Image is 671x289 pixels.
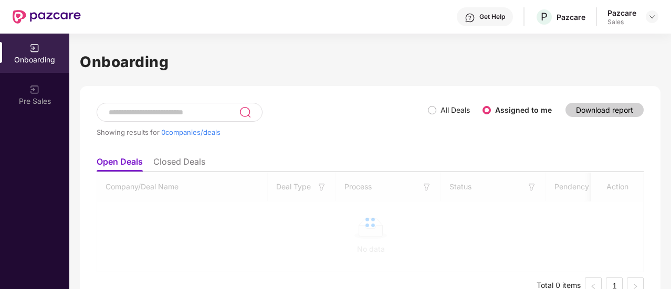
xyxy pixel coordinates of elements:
[441,105,470,114] label: All Deals
[557,12,585,22] div: Pazcare
[495,105,552,114] label: Assigned to me
[97,128,428,136] div: Showing results for
[541,10,548,23] span: P
[80,50,660,73] h1: Onboarding
[565,103,644,117] button: Download report
[29,43,40,53] img: svg+xml;base64,PHN2ZyB3aWR0aD0iMjAiIGhlaWdodD0iMjAiIHZpZXdCb3g9IjAgMCAyMCAyMCIgZmlsbD0ibm9uZSIgeG...
[465,13,475,23] img: svg+xml;base64,PHN2ZyBpZD0iSGVscC0zMngzMiIgeG1sbnM9Imh0dHA6Ly93d3cudzMub3JnLzIwMDAvc3ZnIiB3aWR0aD...
[29,84,40,95] img: svg+xml;base64,PHN2ZyB3aWR0aD0iMjAiIGhlaWdodD0iMjAiIHZpZXdCb3g9IjAgMCAyMCAyMCIgZmlsbD0ibm9uZSIgeG...
[13,10,81,24] img: New Pazcare Logo
[161,128,221,136] span: 0 companies/deals
[607,8,636,18] div: Pazcare
[153,156,205,172] li: Closed Deals
[97,156,143,172] li: Open Deals
[648,13,656,21] img: svg+xml;base64,PHN2ZyBpZD0iRHJvcGRvd24tMzJ4MzIiIHhtbG5zPSJodHRwOi8vd3d3LnczLm9yZy8yMDAwL3N2ZyIgd2...
[607,18,636,26] div: Sales
[239,106,251,119] img: svg+xml;base64,PHN2ZyB3aWR0aD0iMjQiIGhlaWdodD0iMjUiIHZpZXdCb3g9IjAgMCAyNCAyNSIgZmlsbD0ibm9uZSIgeG...
[479,13,505,21] div: Get Help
